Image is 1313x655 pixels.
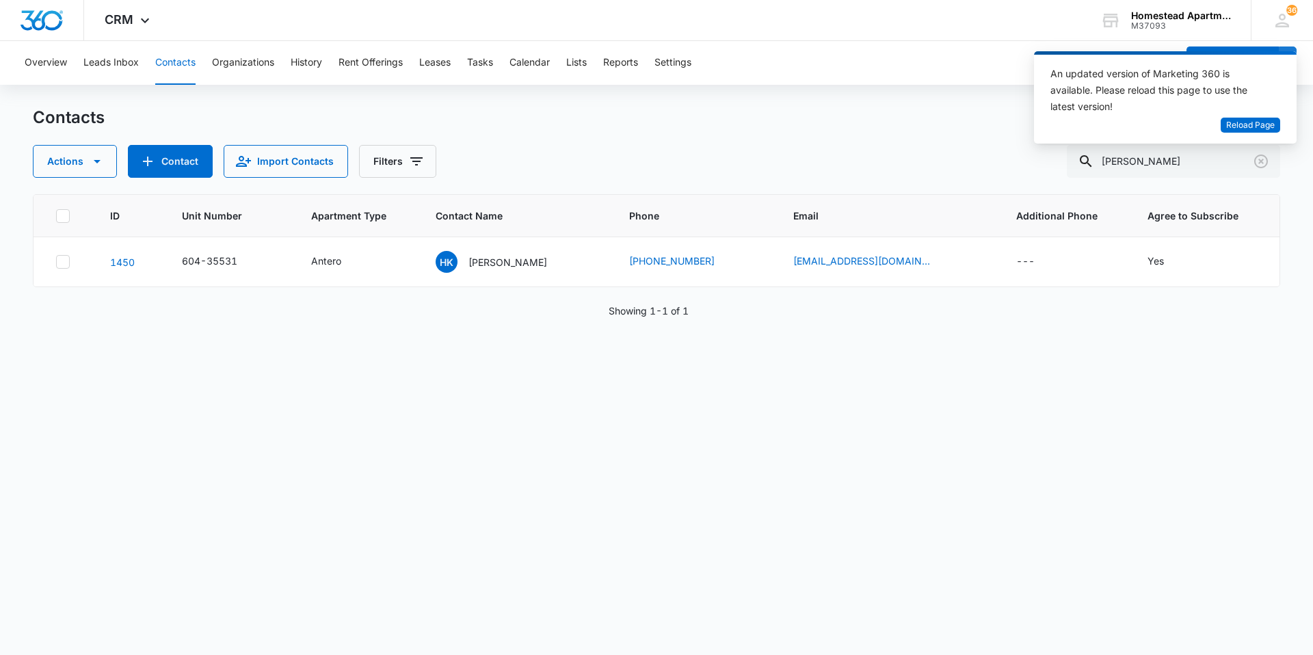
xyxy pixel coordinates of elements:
button: Overview [25,41,67,85]
div: Antero [311,254,341,268]
button: Organizations [212,41,274,85]
button: Contacts [155,41,196,85]
span: CRM [105,12,133,27]
span: ID [110,209,129,223]
div: Agree to Subscribe - Yes - Select to Edit Field [1148,254,1189,270]
p: [PERSON_NAME] [468,255,547,269]
button: Calendar [509,41,550,85]
div: account name [1131,10,1231,21]
a: Navigate to contact details page for Henrietta K. Perry [110,256,135,268]
span: Unit Number [182,209,278,223]
p: Showing 1-1 of 1 [609,304,689,318]
div: 604-35531 [182,254,237,268]
span: Phone [629,209,741,223]
span: Agree to Subscribe [1148,209,1258,223]
span: HK [436,251,457,273]
button: Clear [1250,150,1272,172]
div: Contact Name - Henrietta K. Perry - Select to Edit Field [436,251,572,273]
h1: Contacts [33,107,105,128]
div: Yes [1148,254,1164,268]
span: Reload Page [1226,119,1275,132]
span: Additional Phone [1016,209,1115,223]
button: Import Contacts [224,145,348,178]
button: Rent Offerings [339,41,403,85]
button: Add Contact [1186,46,1279,79]
span: Apartment Type [311,209,402,223]
button: Add Contact [128,145,213,178]
button: Actions [33,145,117,178]
div: Email - perryshorses74@yahoo.com - Select to Edit Field [793,254,955,270]
div: Phone - (970) 643-4886 - Select to Edit Field [629,254,739,270]
div: Unit Number - 604-35531 - Select to Edit Field [182,254,262,270]
div: notifications count [1286,5,1297,16]
button: Lists [566,41,587,85]
button: Leases [419,41,451,85]
span: Contact Name [436,209,577,223]
button: History [291,41,322,85]
button: Reports [603,41,638,85]
span: 36 [1286,5,1297,16]
button: Tasks [467,41,493,85]
div: account id [1131,21,1231,31]
div: --- [1016,254,1035,270]
a: [EMAIL_ADDRESS][DOMAIN_NAME] [793,254,930,268]
span: Email [793,209,964,223]
div: Apartment Type - Antero - Select to Edit Field [311,254,366,270]
button: Leads Inbox [83,41,139,85]
button: Reload Page [1221,118,1280,133]
div: An updated version of Marketing 360 is available. Please reload this page to use the latest version! [1050,66,1264,115]
button: Settings [654,41,691,85]
a: [PHONE_NUMBER] [629,254,715,268]
button: Filters [359,145,436,178]
input: Search Contacts [1067,145,1280,178]
div: Additional Phone - - Select to Edit Field [1016,254,1059,270]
